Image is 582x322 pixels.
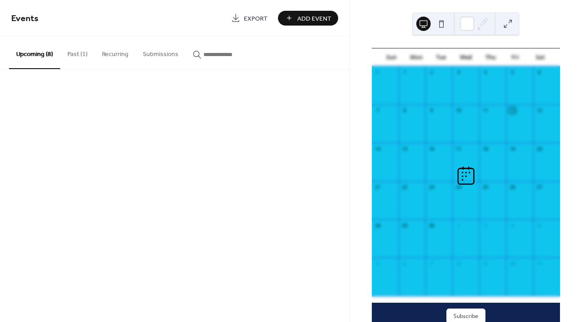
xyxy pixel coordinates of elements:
div: 15 [401,145,408,152]
button: Submissions [136,36,185,68]
div: 10 [509,260,516,267]
div: 11 [536,260,542,267]
div: 17 [455,145,462,152]
div: Wed [454,48,478,66]
div: 18 [482,145,489,152]
div: 30 [428,222,435,229]
div: 2 [482,222,489,229]
div: 8 [401,107,408,114]
div: 22 [401,184,408,191]
div: 25 [482,184,489,191]
div: Mon [404,48,428,66]
div: Fri [503,48,528,66]
div: 8 [455,260,462,267]
div: 24 [455,184,462,191]
a: Export [225,11,274,26]
div: 7 [375,107,381,114]
div: 31 [375,69,381,76]
div: 6 [401,260,408,267]
div: 16 [428,145,435,152]
div: Thu [478,48,503,66]
button: Recurring [95,36,136,68]
div: 11 [482,107,489,114]
span: Events [11,10,39,27]
div: 5 [509,69,516,76]
div: 3 [509,222,516,229]
button: Past (1) [60,36,95,68]
div: 5 [375,260,381,267]
div: 3 [455,69,462,76]
button: Add Event [278,11,338,26]
div: 13 [536,107,542,114]
div: 6 [536,69,542,76]
div: 4 [482,69,489,76]
div: 1 [401,69,408,76]
span: Export [244,14,268,23]
div: 9 [482,260,489,267]
div: Tue [428,48,453,66]
div: Sat [528,48,553,66]
div: 1 [455,222,462,229]
div: 23 [428,184,435,191]
div: 21 [375,184,381,191]
div: 7 [428,260,435,267]
div: 27 [536,184,542,191]
div: 28 [375,222,381,229]
div: 2 [428,69,435,76]
div: 19 [509,145,516,152]
div: 20 [536,145,542,152]
span: Add Event [297,14,331,23]
div: Sun [379,48,404,66]
div: 14 [375,145,381,152]
div: 9 [428,107,435,114]
div: 29 [401,222,408,229]
div: 26 [509,184,516,191]
button: Upcoming (8) [9,36,60,69]
div: 12 [509,107,516,114]
div: 4 [536,222,542,229]
div: 10 [455,107,462,114]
